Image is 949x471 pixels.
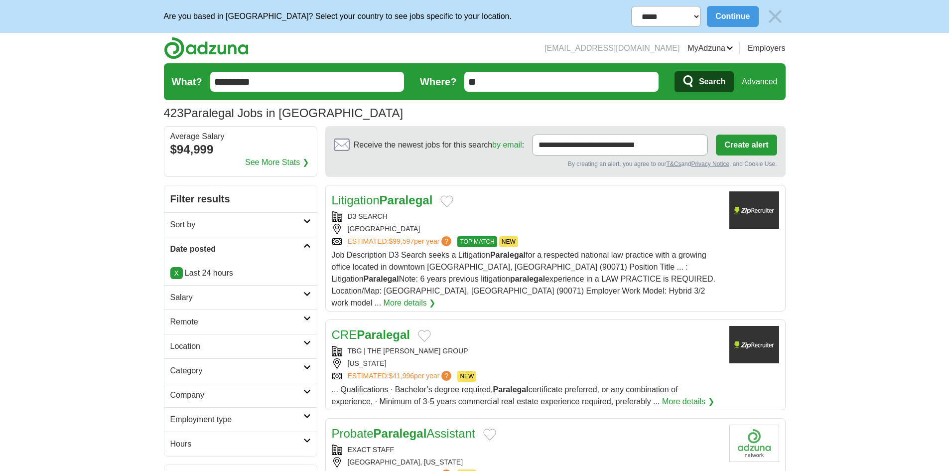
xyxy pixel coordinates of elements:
[729,191,779,229] img: Company logo
[164,104,184,122] span: 423
[332,445,721,455] div: EXACT STAFF
[164,334,317,358] a: Location
[687,42,733,54] a: MyAdzuna
[544,42,679,54] li: [EMAIL_ADDRESS][DOMAIN_NAME]
[707,6,758,27] button: Continue
[716,135,777,156] button: Create alert
[662,396,714,408] a: More details ❯
[164,106,404,120] h1: Paralegal Jobs in [GEOGRAPHIC_DATA]
[164,407,317,432] a: Employment type
[170,243,303,255] h2: Date posted
[170,365,303,377] h2: Category
[170,267,183,279] a: X
[699,72,725,92] span: Search
[332,328,410,341] a: CREParalegal
[334,159,777,168] div: By creating an alert, you agree to our and , and Cookie Use.
[420,74,456,89] label: Where?
[765,6,786,27] img: icon_close_no_bg.svg
[729,425,779,462] img: Company logo
[691,160,729,167] a: Privacy Notice
[170,389,303,401] h2: Company
[492,141,522,149] a: by email
[164,185,317,212] h2: Filter results
[490,251,526,259] strong: Paralegal
[170,267,311,279] p: Last 24 hours
[164,10,512,22] p: Are you based in [GEOGRAPHIC_DATA]? Select your country to see jobs specific to your location.
[164,237,317,261] a: Date posted
[332,346,721,356] div: TBG | THE [PERSON_NAME] GROUP
[348,371,454,382] a: ESTIMATED:$41,996per year?
[389,237,414,245] span: $99,597
[384,297,436,309] a: More details ❯
[380,193,433,207] strong: Paralegal
[332,193,433,207] a: LitigationParalegal
[170,340,303,352] h2: Location
[164,310,317,334] a: Remote
[742,72,777,92] a: Advanced
[170,316,303,328] h2: Remote
[374,427,427,440] strong: Paralegal
[499,236,518,247] span: NEW
[332,385,678,406] span: ... Qualifications · Bachelor’s degree required, certificate preferred, or any combination of exp...
[675,71,734,92] button: Search
[493,385,529,394] strong: Paralegal
[729,326,779,363] img: Company logo
[418,330,431,342] button: Add to favorite jobs
[748,42,786,54] a: Employers
[164,432,317,456] a: Hours
[389,372,414,380] span: $41,996
[332,211,721,222] div: D3 SEARCH
[440,195,453,207] button: Add to favorite jobs
[332,358,721,369] div: [US_STATE]
[170,292,303,304] h2: Salary
[357,328,410,341] strong: Paralegal
[364,275,399,283] strong: Paralegal
[441,371,451,381] span: ?
[354,139,524,151] span: Receive the newest jobs for this search :
[164,285,317,310] a: Salary
[666,160,681,167] a: T&Cs
[164,358,317,383] a: Category
[170,133,311,141] div: Average Salary
[332,427,475,440] a: ProbateParalegalAssistant
[483,429,496,441] button: Add to favorite jobs
[332,251,715,307] span: Job Description D3 Search seeks a Litigation for a respected national law practice with a growing...
[348,236,454,247] a: ESTIMATED:$99,597per year?
[457,371,476,382] span: NEW
[164,212,317,237] a: Sort by
[441,236,451,246] span: ?
[164,383,317,407] a: Company
[170,414,303,426] h2: Employment type
[457,236,497,247] span: TOP MATCH
[245,157,309,168] a: See More Stats ❯
[172,74,202,89] label: What?
[170,219,303,231] h2: Sort by
[170,438,303,450] h2: Hours
[332,224,721,234] div: [GEOGRAPHIC_DATA]
[170,141,311,158] div: $94,999
[164,37,249,59] img: Adzuna logo
[510,275,545,283] strong: paralegal
[332,457,721,468] div: [GEOGRAPHIC_DATA], [US_STATE]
